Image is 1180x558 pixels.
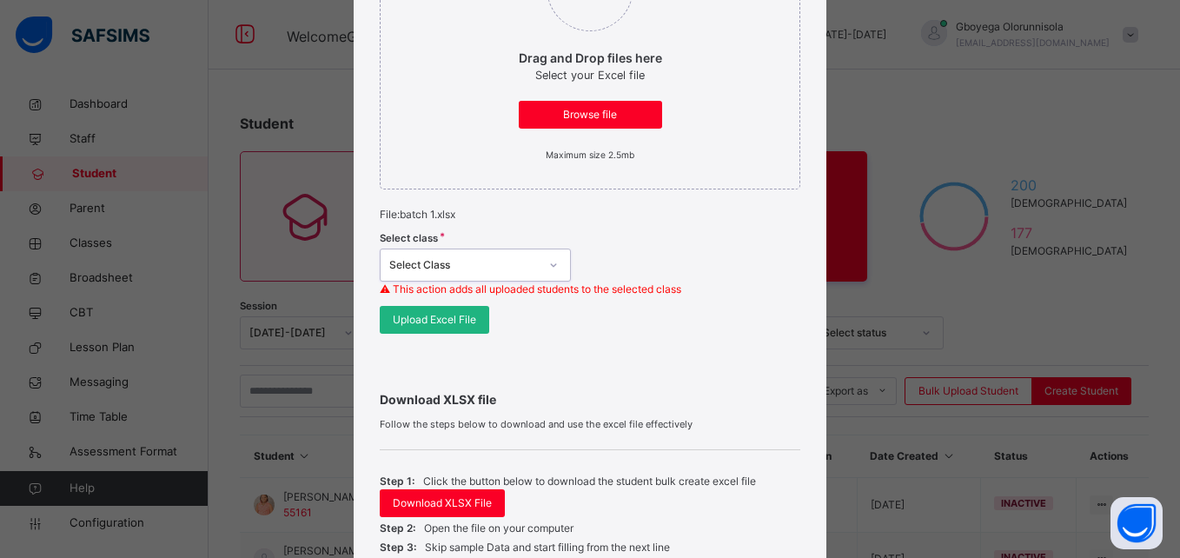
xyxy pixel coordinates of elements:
[380,282,799,297] p: ⚠ This action adds all uploaded students to the selected class
[424,521,573,536] p: Open the file on your computer
[535,69,645,82] span: Select your Excel file
[546,149,634,160] small: Maximum size 2.5mb
[425,540,670,555] p: Skip sample Data and start filling from the next line
[380,390,799,409] span: Download XLSX file
[519,49,662,67] p: Drag and Drop files here
[380,521,415,536] span: Step 2:
[380,474,414,489] span: Step 1:
[423,474,756,489] p: Click the button below to download the student bulk create excel file
[380,540,416,555] span: Step 3:
[389,257,539,273] div: Select Class
[380,417,799,432] span: Follow the steps below to download and use the excel file effectively
[380,207,799,223] p: File: batch 1.xlsx
[393,312,476,328] span: Upload Excel File
[393,495,492,511] span: Download XLSX File
[380,231,438,246] span: Select class
[532,107,649,123] span: Browse file
[1110,497,1163,549] button: Open asap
